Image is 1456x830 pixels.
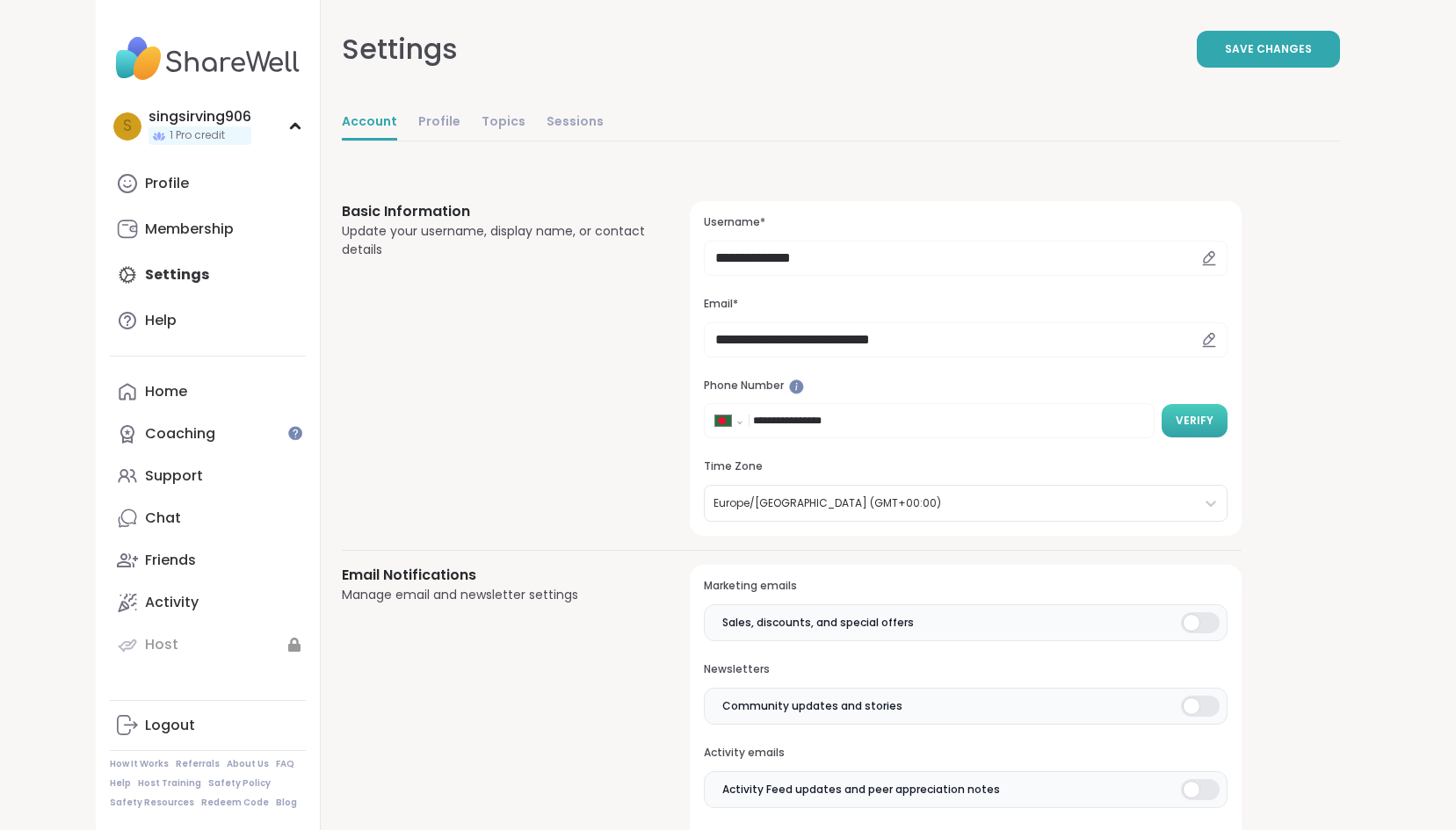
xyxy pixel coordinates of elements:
[145,174,189,193] div: Profile
[110,497,306,539] a: Chat
[145,509,181,528] div: Chat
[722,698,902,714] span: Community updates and stories
[288,426,302,440] iframe: Spotlight
[145,311,177,330] div: Help
[110,371,306,413] a: Home
[1162,404,1228,437] button: Verify
[110,162,306,205] a: Profile
[110,797,194,809] a: Safety Resources
[276,797,297,809] a: Blog
[482,105,525,141] a: Topics
[145,466,203,486] div: Support
[110,413,306,455] a: Coaching
[176,758,220,770] a: Referrals
[145,716,195,735] div: Logout
[704,297,1227,312] h3: Email*
[110,777,131,790] a: Help
[342,586,648,604] div: Manage email and newsletter settings
[208,777,271,790] a: Safety Policy
[145,551,196,570] div: Friends
[342,201,648,222] h3: Basic Information
[704,579,1227,594] h3: Marketing emails
[145,382,187,401] div: Home
[110,539,306,581] a: Friends
[170,128,225,143] span: 1 Pro credit
[547,105,604,141] a: Sessions
[110,704,306,747] a: Logout
[145,424,215,444] div: Coaching
[789,379,804,394] iframe: Spotlight
[342,28,458,70] div: Settings
[276,758,294,770] a: FAQ
[342,565,648,586] h3: Email Notifications
[110,758,169,770] a: How It Works
[704,379,1227,393] h3: Phone Number
[722,615,914,631] span: Sales, discounts, and special offers
[145,593,199,612] div: Activity
[110,581,306,624] a: Activity
[1197,31,1340,68] button: Save Changes
[1225,41,1312,57] span: Save Changes
[704,459,1227,474] h3: Time Zone
[1176,413,1213,429] span: Verify
[342,222,648,259] div: Update your username, display name, or contact details
[418,105,460,141] a: Profile
[227,758,269,770] a: About Us
[342,105,397,141] a: Account
[110,455,306,497] a: Support
[722,782,1000,798] span: Activity Feed updates and peer appreciation notes
[110,624,306,666] a: Host
[704,662,1227,677] h3: Newsletters
[201,797,269,809] a: Redeem Code
[138,777,201,790] a: Host Training
[148,107,251,126] div: singsirving906
[110,208,306,250] a: Membership
[145,220,234,239] div: Membership
[145,635,178,654] div: Host
[110,28,306,90] img: ShareWell Nav Logo
[704,215,1227,230] h3: Username*
[110,300,306,342] a: Help
[704,746,1227,761] h3: Activity emails
[123,115,132,138] span: s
